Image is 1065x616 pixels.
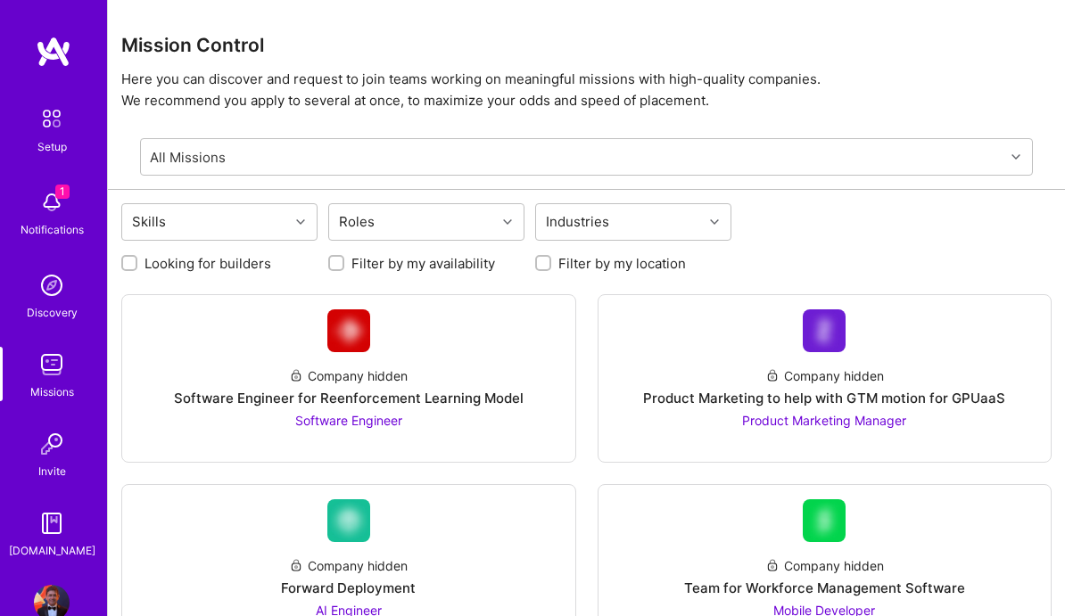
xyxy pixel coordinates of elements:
div: Invite [38,462,66,480]
div: Notifications [21,220,84,239]
label: Filter by my availability [351,254,495,273]
img: Company Logo [327,499,370,542]
i: icon Chevron [710,218,719,226]
a: Company LogoCompany hiddenSoftware Engineer for Reenforcement Learning ModelSoftware Engineer [136,309,561,448]
img: Company Logo [803,499,846,542]
div: Team for Workforce Management Software [684,579,965,597]
i: icon Chevron [1011,152,1020,161]
img: Company Logo [803,309,846,352]
div: Missions [30,382,74,401]
i: icon Chevron [503,218,512,226]
img: Invite [34,426,70,462]
div: Company hidden [289,366,408,385]
img: teamwork [34,347,70,382]
img: discovery [34,267,70,303]
div: Roles [334,209,379,234]
div: Product Marketing to help with GTM motion for GPUaaS [643,389,1005,407]
img: bell [34,185,70,220]
span: Software Engineer [295,413,402,428]
img: setup [33,100,70,137]
i: icon Chevron [296,218,305,226]
div: Company hidden [289,556,408,575]
div: Discovery [27,303,78,322]
div: Industries [541,209,614,234]
h3: Mission Control [121,34,1052,56]
p: Here you can discover and request to join teams working on meaningful missions with high-quality ... [121,69,1052,111]
label: Looking for builders [144,254,271,273]
img: Company Logo [327,309,370,352]
span: Product Marketing Manager [742,413,906,428]
div: Forward Deployment [281,579,416,597]
div: [DOMAIN_NAME] [9,541,95,560]
div: Software Engineer for Reenforcement Learning Model [174,389,524,407]
div: Company hidden [765,366,884,385]
img: logo [36,36,71,68]
div: Setup [37,137,67,156]
div: Company hidden [765,556,884,575]
a: Company LogoCompany hiddenProduct Marketing to help with GTM motion for GPUaaSProduct Marketing M... [613,309,1037,448]
span: 1 [55,185,70,199]
img: guide book [34,505,70,541]
label: Filter by my location [558,254,686,273]
div: All Missions [150,147,226,166]
div: Skills [128,209,170,234]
